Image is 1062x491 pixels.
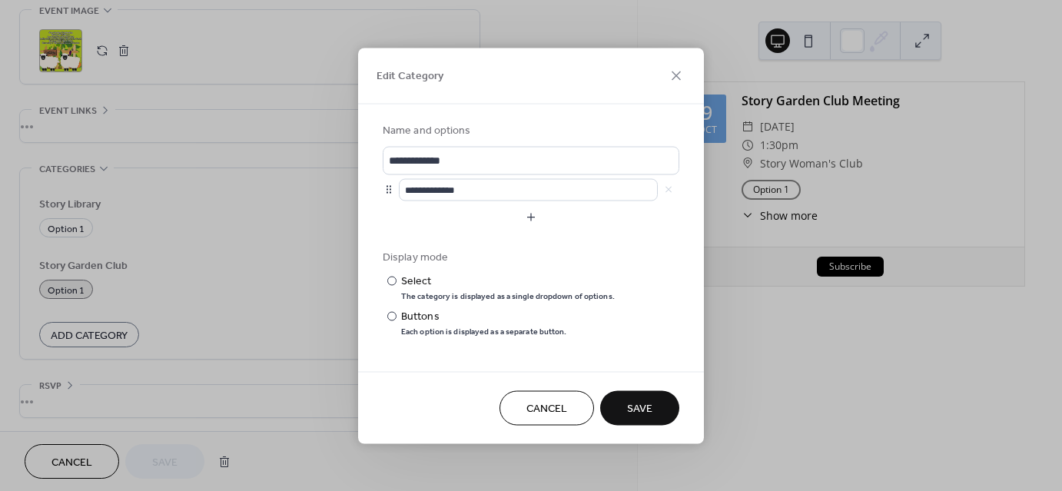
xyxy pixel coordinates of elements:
[600,390,679,425] button: Save
[401,326,567,337] div: Each option is displayed as a separate button.
[401,273,612,289] div: Select
[401,308,564,324] div: Buttons
[383,122,676,138] div: Name and options
[526,401,567,417] span: Cancel
[377,68,443,85] span: Edit Category
[499,390,594,425] button: Cancel
[383,249,676,265] div: Display mode
[401,290,615,301] div: The category is displayed as a single dropdown of options.
[627,401,652,417] span: Save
